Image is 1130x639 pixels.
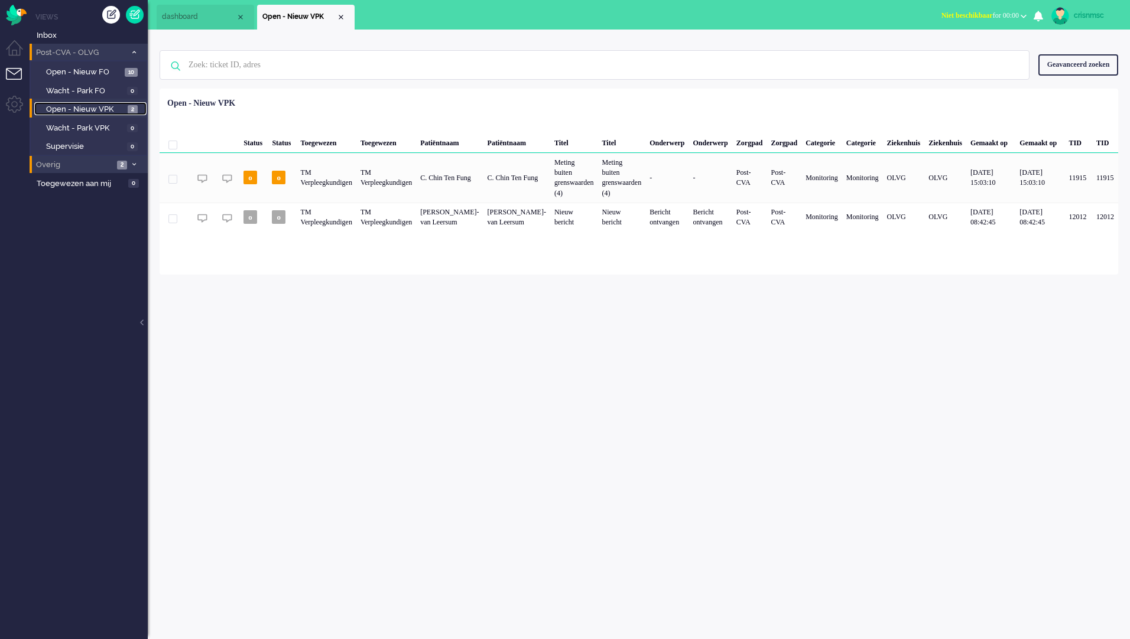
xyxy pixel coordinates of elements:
div: Monitoring [801,203,842,232]
div: Post-CVA [767,203,801,232]
span: 0 [127,124,138,133]
a: Inbox [34,28,148,41]
div: TM Verpleegkundigen [297,153,356,203]
div: Patiëntnaam [416,129,483,153]
div: - [689,153,732,203]
div: [DATE] 08:42:45 [1015,203,1064,232]
div: [DATE] 15:03:10 [1015,153,1064,203]
div: Meting buiten grenswaarden (4) [598,153,646,203]
div: Zorgpad [732,129,767,153]
a: Omnidesk [6,8,27,17]
div: TID [1092,129,1118,153]
div: TM Verpleegkundigen [356,203,416,232]
span: Open - Nieuw VPK [262,12,336,22]
div: Ziekenhuis [883,129,925,153]
div: TM Verpleegkundigen [297,203,356,232]
div: Titel [598,129,646,153]
div: OLVG [883,153,925,203]
div: Status [239,129,268,153]
img: ic_chat_grey.svg [222,213,232,223]
div: [DATE] 08:42:45 [966,203,1015,232]
li: Admin menu [6,96,33,122]
div: Geavanceerd zoeken [1038,54,1118,75]
span: o [243,171,257,184]
span: 0 [127,87,138,96]
div: Toegewezen [356,129,416,153]
img: ic_chat_grey.svg [222,174,232,184]
div: C. Chin Ten Fung [483,153,550,203]
li: Views [35,12,148,22]
div: Close tab [236,12,245,22]
div: Open - Nieuw VPK [167,97,235,109]
div: Status [268,129,296,153]
span: 0 [128,179,139,188]
div: Zorgpad [767,129,801,153]
span: Niet beschikbaar [941,11,993,19]
div: 12012 [160,203,1118,232]
div: Categorie [842,129,883,153]
img: ic_chat_grey.svg [197,213,207,223]
span: 10 [125,68,138,77]
button: Niet beschikbaarfor 00:00 [934,7,1034,24]
li: Dashboard [157,5,254,30]
span: dashboard [162,12,236,22]
span: o [272,210,285,224]
div: [DATE] 15:03:10 [966,153,1015,203]
div: [PERSON_NAME]-van Leersum [416,203,483,232]
a: crisnmsc [1049,7,1118,25]
img: ic_chat_grey.svg [197,174,207,184]
div: 11915 [1065,153,1092,203]
input: Zoek: ticket ID, adres [180,51,1013,79]
div: Ziekenhuis [924,129,966,153]
span: o [272,171,285,184]
span: for 00:00 [941,11,1019,19]
div: OLVG [924,153,966,203]
div: Bericht ontvangen [689,203,732,232]
div: Monitoring [801,153,842,203]
span: Post-CVA - OLVG [34,47,126,58]
img: avatar [1051,7,1069,25]
div: Categorie [801,129,842,153]
a: Quick Ticket [126,6,144,24]
div: Onderwerp [689,129,732,153]
a: Supervisie 0 [34,139,147,152]
div: crisnmsc [1074,9,1118,21]
div: Post-CVA [767,153,801,203]
div: Patiëntnaam [483,129,550,153]
div: 12012 [1065,203,1092,232]
div: Nieuw bericht [550,203,598,232]
div: Toegewezen [297,129,356,153]
div: [PERSON_NAME]-van Leersum [483,203,550,232]
div: OLVG [924,203,966,232]
div: Creëer ticket [102,6,120,24]
span: Wacht - Park FO [46,86,124,97]
div: Monitoring [842,153,883,203]
a: Wacht - Park VPK 0 [34,121,147,134]
a: Open - Nieuw FO 10 [34,65,147,78]
span: Supervisie [46,141,124,152]
div: Monitoring [842,203,883,232]
img: flow_omnibird.svg [6,5,27,25]
span: Open - Nieuw VPK [46,104,125,115]
a: Toegewezen aan mij 0 [34,177,148,190]
span: Overig [34,159,113,171]
div: TM Verpleegkundigen [356,153,416,203]
span: 2 [117,161,127,169]
div: TID [1065,129,1092,153]
img: ic-search-icon.svg [160,51,191,81]
div: C. Chin Ten Fung [416,153,483,203]
div: Titel [550,129,598,153]
div: Gemaakt op [966,129,1015,153]
div: Nieuw bericht [598,203,646,232]
div: 11915 [160,153,1118,203]
a: Open - Nieuw VPK 2 [34,102,147,115]
span: Toegewezen aan mij [37,178,125,190]
li: Tickets menu [6,68,33,94]
div: Post-CVA [732,153,767,203]
div: Bericht ontvangen [645,203,689,232]
div: OLVG [883,203,925,232]
span: Inbox [37,30,148,41]
span: 2 [128,105,138,114]
div: Gemaakt op [1015,129,1064,153]
span: 0 [127,142,138,151]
